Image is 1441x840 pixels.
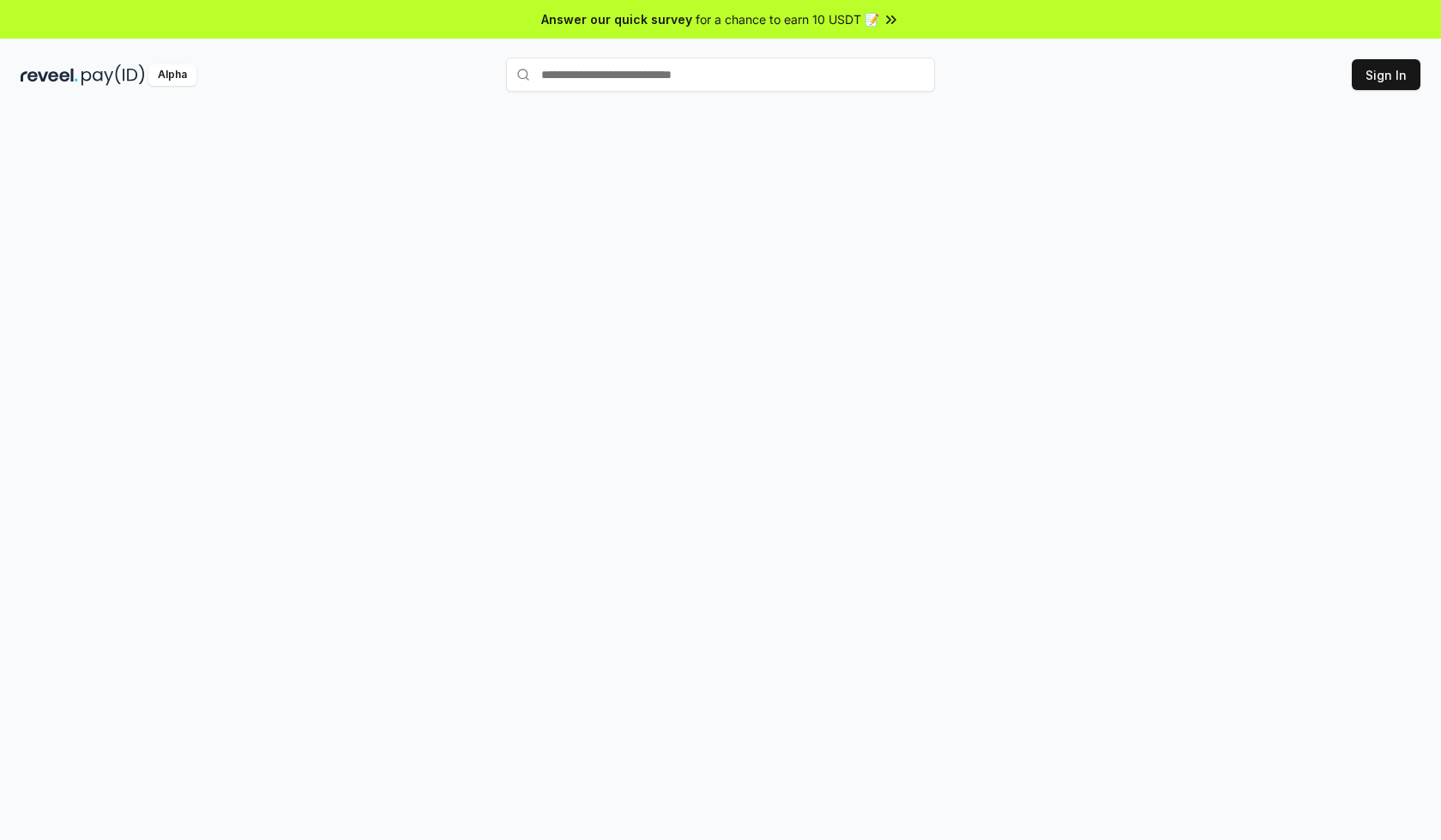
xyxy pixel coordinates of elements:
[1352,59,1420,90] button: Sign In
[81,64,145,86] img: pay_id
[696,10,879,28] span: for a chance to earn 10 USDT 📝
[541,10,692,28] span: Answer our quick survey
[148,64,196,86] div: Alpha
[21,64,78,86] img: reveel_dark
